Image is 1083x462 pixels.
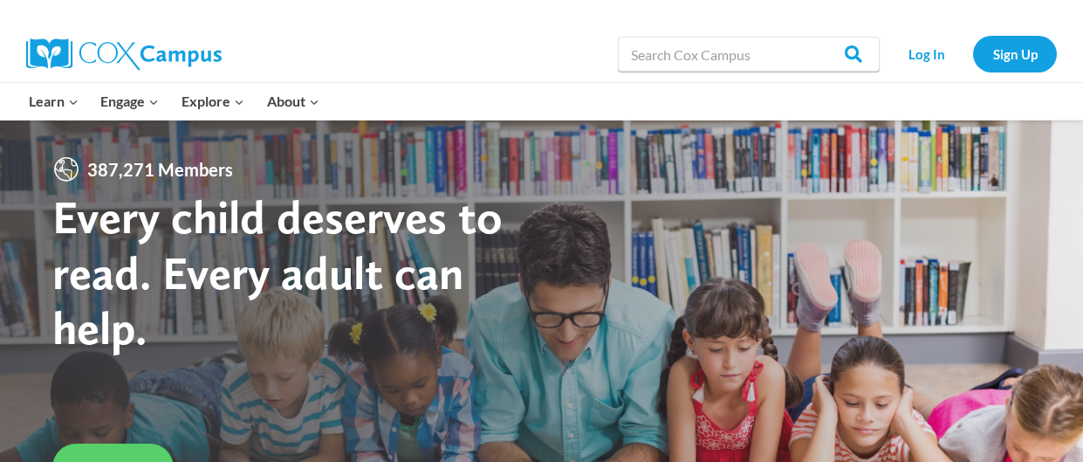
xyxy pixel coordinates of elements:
span: Explore [182,90,244,113]
strong: Every child deserves to read. Every adult can help. [52,189,503,355]
span: About [267,90,319,113]
nav: Primary Navigation [17,83,330,120]
a: Sign Up [973,36,1057,72]
a: Log In [888,36,964,72]
input: Search Cox Campus [618,37,880,72]
span: Learn [29,90,79,113]
span: Engage [100,90,159,113]
nav: Secondary Navigation [888,36,1057,72]
img: Cox Campus [26,38,222,70]
span: 387,271 Members [80,155,240,183]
